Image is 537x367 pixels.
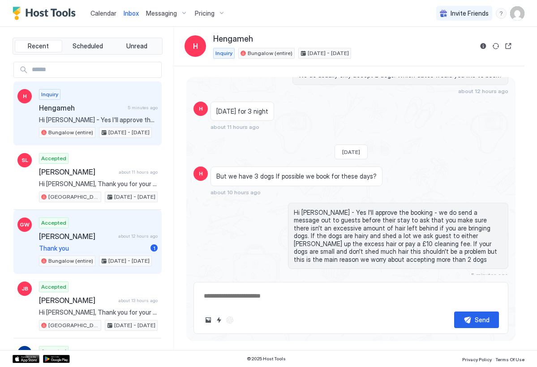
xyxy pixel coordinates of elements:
[41,283,66,291] span: Accepted
[39,296,115,305] span: [PERSON_NAME]
[41,154,66,162] span: Accepted
[13,7,80,20] a: Host Tools Logo
[48,321,99,329] span: [GEOGRAPHIC_DATA]
[342,149,360,155] span: [DATE]
[124,9,139,17] span: Inbox
[199,170,203,178] span: H
[216,172,377,180] span: But we have 3 dogs If possible we book for these days?
[458,88,508,94] span: about 12 hours ago
[108,257,150,265] span: [DATE] - [DATE]
[203,315,214,325] button: Upload image
[294,209,503,264] span: Hi [PERSON_NAME] - Yes I'll approve the booking - we do send a message out to guests before their...
[23,92,27,100] span: H
[124,9,139,18] a: Inbox
[39,308,158,316] span: Hi [PERSON_NAME], Thank you for your booking. You will receive an email soon with useful informat...
[215,49,232,57] span: Inquiry
[41,347,66,355] span: Accepted
[454,312,499,328] button: Send
[90,9,116,18] a: Calendar
[90,9,116,17] span: Calendar
[119,169,158,175] span: about 11 hours ago
[462,354,492,363] a: Privacy Policy
[118,298,158,303] span: about 13 hours ago
[21,156,28,164] span: SL
[41,219,66,227] span: Accepted
[39,244,147,252] span: Thank you
[214,315,224,325] button: Quick reply
[195,9,215,17] span: Pricing
[503,41,514,51] button: Open reservation
[108,128,150,137] span: [DATE] - [DATE]
[211,189,261,196] span: about 10 hours ago
[48,128,93,137] span: Bungalow (entire)
[28,62,161,77] input: Input Field
[20,221,30,229] span: GW
[153,245,155,252] span: 1
[13,38,163,55] div: tab-group
[114,193,155,201] span: [DATE] - [DATE]
[21,349,29,357] span: SH
[39,116,158,124] span: Hi [PERSON_NAME] - Yes I'll approve the booking - we do send a message out to guests before their...
[475,315,490,324] div: Send
[247,356,286,362] span: © 2025 Host Tools
[478,41,489,51] button: Reservation information
[41,90,58,98] span: Inquiry
[510,6,524,21] div: User profile
[146,9,177,17] span: Messaging
[15,40,62,52] button: Recent
[28,42,49,50] span: Recent
[451,9,489,17] span: Invite Friends
[64,40,112,52] button: Scheduled
[495,354,524,363] a: Terms Of Use
[21,285,28,293] span: JB
[126,42,147,50] span: Unread
[39,103,124,112] span: Hengameh
[471,272,508,278] span: 5 minutes ago
[39,167,115,176] span: [PERSON_NAME]
[48,193,99,201] span: [GEOGRAPHIC_DATA]
[118,233,158,239] span: about 12 hours ago
[490,41,501,51] button: Sync reservation
[13,355,39,363] a: App Store
[462,357,492,362] span: Privacy Policy
[495,357,524,362] span: Terms Of Use
[73,42,103,50] span: Scheduled
[128,105,158,111] span: 5 minutes ago
[193,41,198,51] span: H
[48,257,93,265] span: Bungalow (entire)
[216,107,268,115] span: [DATE] for 3 night
[211,124,259,130] span: about 11 hours ago
[39,232,115,241] span: [PERSON_NAME]
[496,8,507,19] div: menu
[213,34,253,44] span: Hengameh
[308,49,349,57] span: [DATE] - [DATE]
[199,105,203,113] span: H
[113,40,160,52] button: Unread
[114,321,155,329] span: [DATE] - [DATE]
[43,355,70,363] a: Google Play Store
[39,180,158,188] span: Hi [PERSON_NAME], Thank you for your booking. You will receive an email soon with useful informat...
[248,49,292,57] span: Bungalow (entire)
